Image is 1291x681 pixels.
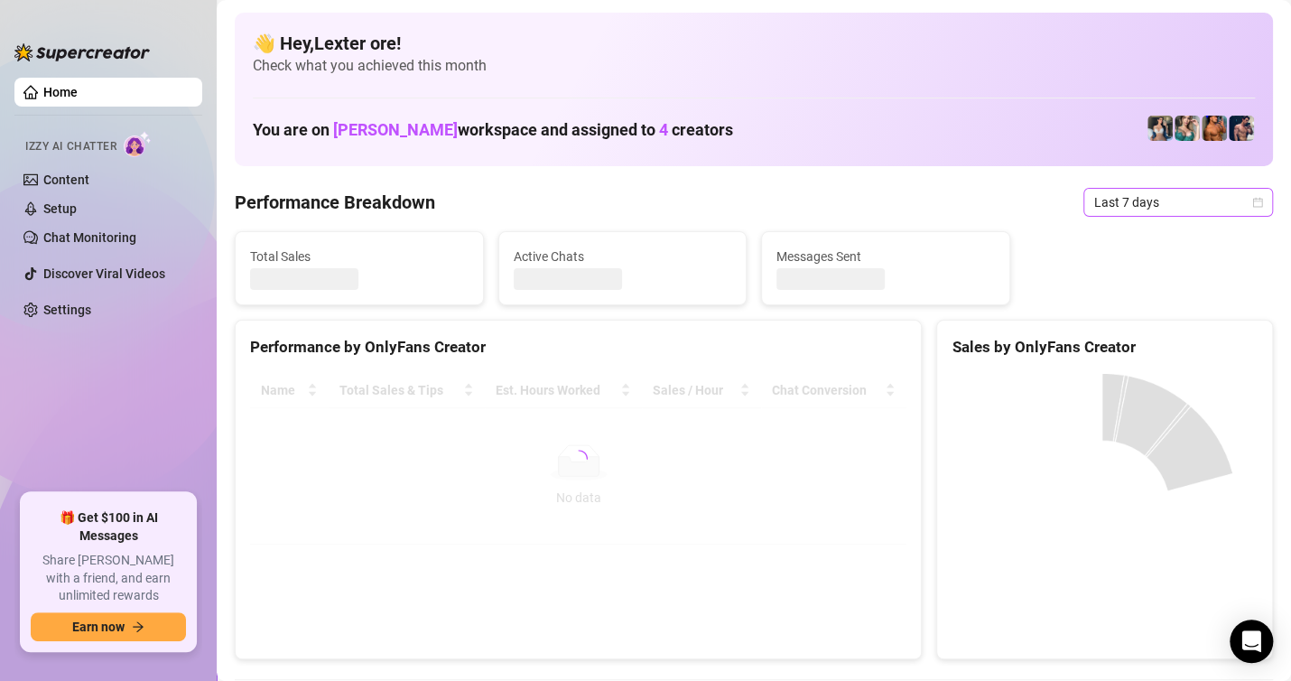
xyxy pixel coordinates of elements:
span: arrow-right [132,620,144,633]
div: Sales by OnlyFans Creator [952,335,1258,359]
div: Performance by OnlyFans Creator [250,335,906,359]
img: logo-BBDzfeDw.svg [14,43,150,61]
a: Home [43,85,78,99]
a: Settings [43,303,91,317]
h4: 👋 Hey, Lexter ore ! [253,31,1255,56]
a: Discover Viral Videos [43,266,165,281]
img: Katy [1147,116,1173,141]
span: Last 7 days [1094,189,1262,216]
h4: Performance Breakdown [235,190,435,215]
img: Axel [1229,116,1254,141]
span: Izzy AI Chatter [25,138,116,155]
a: Chat Monitoring [43,230,136,245]
span: 4 [659,120,668,139]
img: AI Chatter [124,131,152,157]
span: loading [569,449,589,469]
img: Zaddy [1175,116,1200,141]
span: Messages Sent [776,247,995,266]
span: [PERSON_NAME] [333,120,458,139]
span: Total Sales [250,247,469,266]
img: JG [1202,116,1227,141]
span: Check what you achieved this month [253,56,1255,76]
span: Share [PERSON_NAME] with a friend, and earn unlimited rewards [31,552,186,605]
a: Setup [43,201,77,216]
a: Content [43,173,89,187]
div: Open Intercom Messenger [1230,620,1273,663]
button: Earn nowarrow-right [31,612,186,641]
span: calendar [1252,197,1263,208]
span: Earn now [72,620,125,634]
h1: You are on workspace and assigned to creators [253,120,733,140]
span: Active Chats [514,247,732,266]
span: 🎁 Get $100 in AI Messages [31,509,186,545]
